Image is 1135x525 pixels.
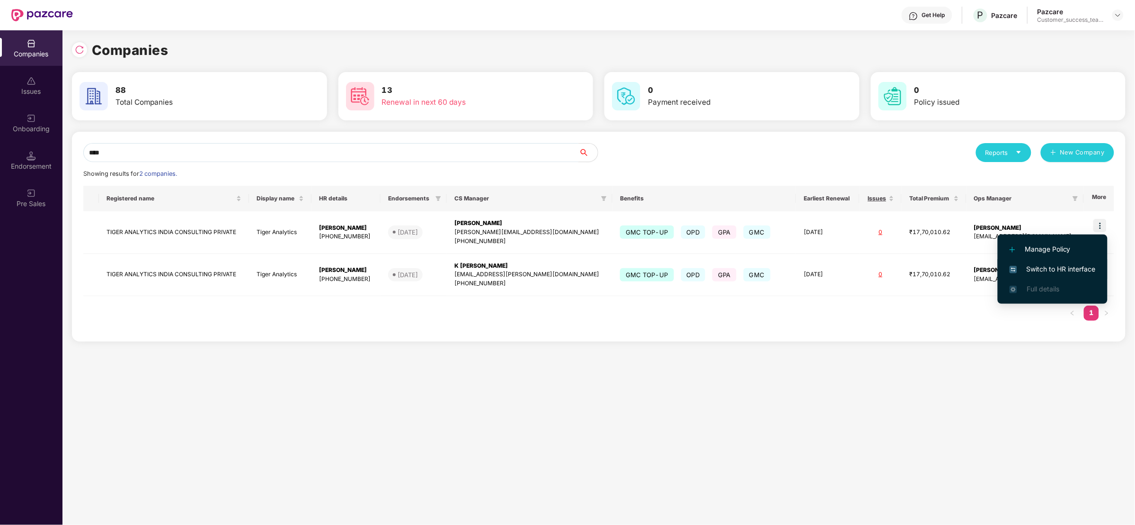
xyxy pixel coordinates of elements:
div: Total Companies [115,97,273,108]
span: GMC [744,268,771,281]
img: svg+xml;base64,PHN2ZyB3aWR0aD0iMTQuNSIgaGVpZ2h0PSIxNC41IiB2aWV3Qm94PSIwIDAgMTYgMTYiIGZpbGw9Im5vbm... [27,151,36,161]
span: Issues [867,195,887,202]
div: Payment received [648,97,805,108]
div: ₹17,70,010.62 [909,228,959,237]
span: Total Premium [909,195,952,202]
a: 1 [1084,306,1099,320]
span: OPD [681,268,706,281]
span: filter [601,196,607,201]
img: svg+xml;base64,PHN2ZyB4bWxucz0iaHR0cDovL3d3dy53My5vcmcvMjAwMC9zdmciIHdpZHRoPSIxMi4yMDEiIGhlaWdodD... [1010,247,1015,253]
div: [PHONE_NUMBER] [319,275,373,284]
span: GMC TOP-UP [620,268,674,281]
img: svg+xml;base64,PHN2ZyBpZD0iQ29tcGFuaWVzIiB4bWxucz0iaHR0cDovL3d3dy53My5vcmcvMjAwMC9zdmciIHdpZHRoPS... [27,39,36,48]
img: New Pazcare Logo [11,9,73,21]
div: [PERSON_NAME] [319,266,373,275]
img: svg+xml;base64,PHN2ZyBpZD0iSXNzdWVzX2Rpc2FibGVkIiB4bWxucz0iaHR0cDovL3d3dy53My5vcmcvMjAwMC9zdmciIH... [27,76,36,86]
div: Renewal in next 60 days [382,97,539,108]
div: 0 [867,228,894,237]
span: P [977,9,984,21]
span: GPA [712,268,736,281]
div: [PERSON_NAME] [454,219,605,228]
span: GMC [744,226,771,239]
span: right [1104,310,1109,316]
img: svg+xml;base64,PHN2ZyB4bWxucz0iaHR0cDovL3d3dy53My5vcmcvMjAwMC9zdmciIHdpZHRoPSI2MCIgaGVpZ2h0PSI2MC... [80,82,108,110]
td: TIGER ANALYTICS INDIA CONSULTING PRIVATE [99,254,249,297]
div: [PHONE_NUMBER] [454,279,605,288]
div: Reports [985,148,1022,157]
li: Next Page [1099,306,1114,321]
img: svg+xml;base64,PHN2ZyB3aWR0aD0iMjAiIGhlaWdodD0iMjAiIHZpZXdCb3g9IjAgMCAyMCAyMCIgZmlsbD0ibm9uZSIgeG... [27,189,36,198]
th: Total Premium [902,186,967,211]
img: svg+xml;base64,PHN2ZyB4bWxucz0iaHR0cDovL3d3dy53My5vcmcvMjAwMC9zdmciIHdpZHRoPSI2MCIgaGVpZ2h0PSI2MC... [612,82,640,110]
button: plusNew Company [1041,143,1114,162]
span: GMC TOP-UP [620,226,674,239]
div: [EMAIL_ADDRESS][PERSON_NAME][DOMAIN_NAME] [454,270,605,279]
h3: 88 [115,84,273,97]
span: caret-down [1016,149,1022,155]
div: Pazcare [1037,7,1104,16]
img: svg+xml;base64,PHN2ZyBpZD0iUmVsb2FkLTMyeDMyIiB4bWxucz0iaHR0cDovL3d3dy53My5vcmcvMjAwMC9zdmciIHdpZH... [75,45,84,54]
div: ₹17,70,010.62 [909,270,959,279]
span: Ops Manager [974,195,1069,202]
span: left [1070,310,1075,316]
span: GPA [712,226,736,239]
th: Benefits [612,186,796,211]
div: [PHONE_NUMBER] [319,232,373,241]
button: search [578,143,598,162]
li: Previous Page [1065,306,1080,321]
span: Switch to HR interface [1010,264,1096,274]
div: Get Help [922,11,945,19]
div: [PERSON_NAME] [319,224,373,233]
div: K [PERSON_NAME] [454,262,605,271]
div: Pazcare [992,11,1018,20]
span: plus [1050,149,1056,157]
span: filter [434,193,443,204]
div: [PERSON_NAME] [974,224,1076,233]
span: Manage Policy [1010,244,1096,254]
span: filter [1071,193,1080,204]
img: svg+xml;base64,PHN2ZyB4bWxucz0iaHR0cDovL3d3dy53My5vcmcvMjAwMC9zdmciIHdpZHRoPSI2MCIgaGVpZ2h0PSI2MC... [346,82,374,110]
span: Full details [1027,285,1059,293]
th: HR details [311,186,381,211]
div: Policy issued [914,97,1072,108]
div: [EMAIL_ADDRESS][DOMAIN_NAME] [974,232,1076,241]
button: right [1099,306,1114,321]
span: filter [435,196,441,201]
span: OPD [681,226,706,239]
img: svg+xml;base64,PHN2ZyB3aWR0aD0iMjAiIGhlaWdodD0iMjAiIHZpZXdCb3g9IjAgMCAyMCAyMCIgZmlsbD0ibm9uZSIgeG... [27,114,36,123]
span: CS Manager [454,195,597,202]
span: 2 companies. [139,170,177,177]
button: left [1065,306,1080,321]
h1: Companies [92,40,168,61]
td: Tiger Analytics [249,254,311,297]
td: [DATE] [796,211,860,254]
div: [PHONE_NUMBER] [454,237,605,246]
img: svg+xml;base64,PHN2ZyB4bWxucz0iaHR0cDovL3d3dy53My5vcmcvMjAwMC9zdmciIHdpZHRoPSIxNi4zNjMiIGhlaWdodD... [1010,286,1017,293]
h3: 13 [382,84,539,97]
div: 0 [867,270,894,279]
th: More [1084,186,1114,211]
span: Showing results for [83,170,177,177]
div: [EMAIL_ADDRESS][DOMAIN_NAME] [974,275,1076,284]
th: Earliest Renewal [796,186,860,211]
img: svg+xml;base64,PHN2ZyB4bWxucz0iaHR0cDovL3d3dy53My5vcmcvMjAwMC9zdmciIHdpZHRoPSI2MCIgaGVpZ2h0PSI2MC... [878,82,907,110]
img: svg+xml;base64,PHN2ZyBpZD0iSGVscC0zMngzMiIgeG1sbnM9Imh0dHA6Ly93d3cudzMub3JnLzIwMDAvc3ZnIiB3aWR0aD... [909,11,918,21]
div: [DATE] [398,227,418,237]
img: svg+xml;base64,PHN2ZyBpZD0iRHJvcGRvd24tMzJ4MzIiIHhtbG5zPSJodHRwOi8vd3d3LnczLm9yZy8yMDAwL3N2ZyIgd2... [1114,11,1122,19]
td: [DATE] [796,254,860,297]
span: filter [1073,196,1078,201]
td: Tiger Analytics [249,211,311,254]
img: svg+xml;base64,PHN2ZyB4bWxucz0iaHR0cDovL3d3dy53My5vcmcvMjAwMC9zdmciIHdpZHRoPSIxNiIgaGVpZ2h0PSIxNi... [1010,266,1017,273]
img: icon [1093,219,1107,232]
h3: 0 [648,84,805,97]
div: [PERSON_NAME] [974,266,1076,275]
td: TIGER ANALYTICS INDIA CONSULTING PRIVATE [99,211,249,254]
th: Issues [860,186,902,211]
th: Registered name [99,186,249,211]
h3: 0 [914,84,1072,97]
div: [DATE] [398,270,418,280]
div: Customer_success_team_lead [1037,16,1104,24]
span: search [578,149,598,156]
th: Display name [249,186,311,211]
